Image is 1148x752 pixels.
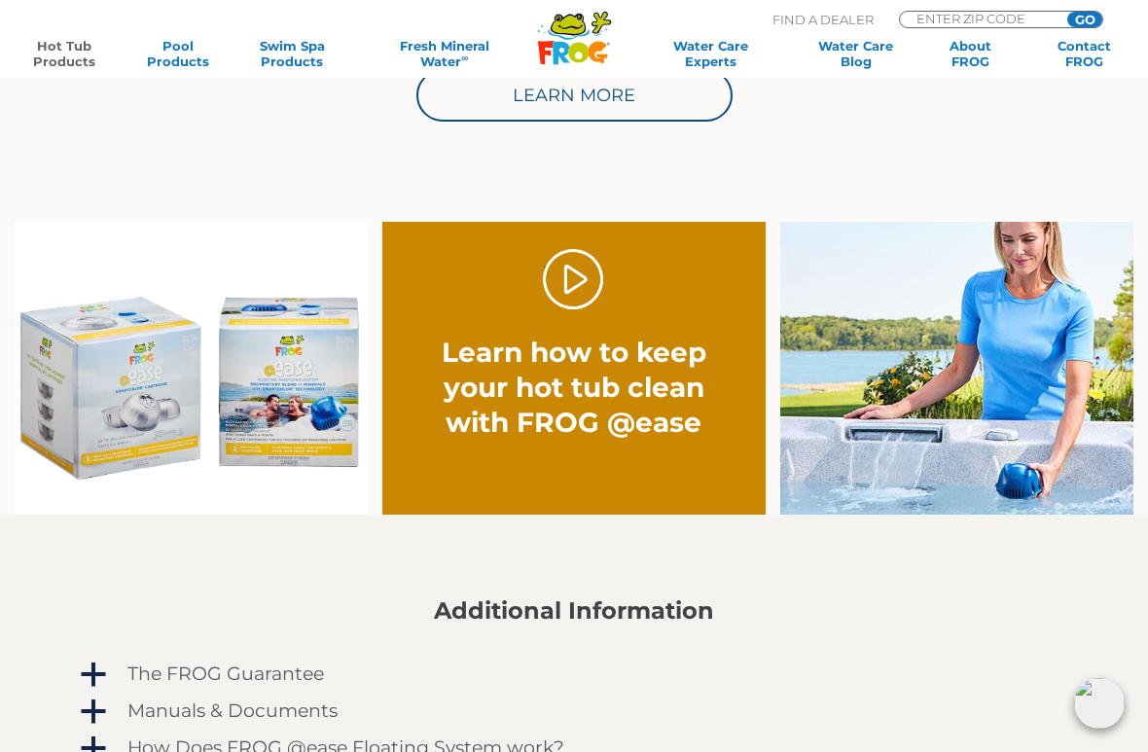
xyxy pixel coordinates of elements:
[1040,38,1129,69] a: ContactFROG
[1074,678,1125,729] img: openIcon
[461,53,468,63] sup: ∞
[772,11,874,28] p: Find A Dealer
[77,597,1071,625] h2: Additional Information
[133,38,222,69] a: PoolProducts
[79,661,108,690] span: a
[780,222,1133,515] img: fpo-flippin-frog-2
[19,38,108,69] a: Hot TubProducts
[635,38,786,69] a: Water CareExperts
[543,249,604,310] a: Play Video
[1067,12,1102,27] input: GO
[79,698,108,727] span: a
[926,38,1015,69] a: AboutFROG
[416,69,733,122] a: Learn More
[77,659,1071,690] a: a The FROG Guarantee
[362,38,527,69] a: Fresh MineralWater∞
[915,12,1046,25] input: Zip Code Form
[421,335,728,440] h2: Learn how to keep your hot tub clean with FROG @ease
[127,663,324,685] h4: The FROG Guarantee
[248,38,337,69] a: Swim SpaProducts
[15,222,368,515] img: Ease Packaging
[127,700,338,722] h4: Manuals & Documents
[77,696,1071,727] a: a Manuals & Documents
[811,38,900,69] a: Water CareBlog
